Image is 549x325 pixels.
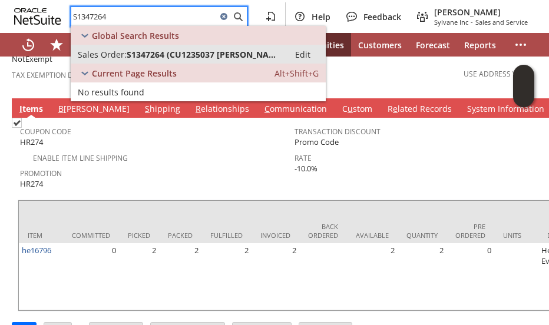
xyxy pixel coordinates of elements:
[416,39,450,51] span: Forecast
[393,103,398,114] span: e
[71,82,326,101] a: No results found
[457,33,503,57] a: Reports
[507,33,535,57] div: More menus
[78,87,144,98] span: No results found
[464,39,496,51] span: Reports
[20,137,43,148] span: HR274
[356,231,389,240] div: Available
[28,231,54,240] div: Item
[295,163,318,174] span: -10.0%
[92,68,177,79] span: Current Page Results
[434,6,528,18] span: [PERSON_NAME]
[513,65,534,107] iframe: Click here to launch Oracle Guided Learning Help Panel
[210,231,243,240] div: Fulfilled
[472,103,476,114] span: y
[20,168,62,178] a: Promotion
[351,33,409,57] a: Customers
[503,231,530,240] div: Units
[33,153,128,163] a: Enable Item Line Shipping
[295,153,312,163] a: Rate
[71,9,217,24] input: Search
[312,11,330,22] span: Help
[12,54,52,65] span: NotExempt
[464,69,521,79] a: Use Address V2
[295,137,339,148] span: Promo Code
[55,103,133,116] a: B[PERSON_NAME]
[196,103,201,114] span: R
[119,243,159,310] td: 2
[21,38,35,52] svg: Recent Records
[339,103,375,116] a: Custom
[78,49,127,60] span: Sales Order:
[159,243,201,310] td: 2
[231,9,245,24] svg: Search
[12,70,123,80] a: Tax Exemption Document URL
[455,222,485,240] div: Pre Ordered
[262,103,330,116] a: Communication
[201,243,252,310] td: 2
[127,49,282,60] span: S1347264 (CU1235037 [PERSON_NAME])
[260,231,290,240] div: Invoiced
[348,103,353,114] span: u
[22,245,51,256] a: he16796
[252,243,299,310] td: 2
[16,103,46,116] a: Items
[406,231,438,240] div: Quantity
[282,47,323,61] a: Edit:
[274,68,319,79] span: Alt+Shift+G
[347,243,398,310] td: 2
[20,127,71,137] a: Coupon Code
[145,103,150,114] span: S
[434,18,468,26] span: Sylvane Inc
[264,103,270,114] span: C
[513,87,534,108] span: Oracle Guided Learning Widget. To move around, please hold and drag
[308,222,338,240] div: Back Ordered
[409,33,457,57] a: Forecast
[193,103,252,116] a: Relationships
[358,39,402,51] span: Customers
[42,33,71,57] div: Shortcuts
[92,30,179,41] span: Global Search Results
[142,103,183,116] a: Shipping
[14,33,42,57] a: Recent Records
[447,243,494,310] td: 0
[19,103,22,114] span: I
[72,231,110,240] div: Committed
[385,103,455,116] a: Related Records
[63,243,119,310] td: 0
[464,103,547,116] a: System Information
[71,45,326,64] a: Sales Order:S1347264 (CU1235037 [PERSON_NAME])Edit:
[128,231,150,240] div: Picked
[58,103,64,114] span: B
[168,231,193,240] div: Packed
[398,243,447,310] td: 2
[49,38,64,52] svg: Shortcuts
[12,118,22,128] img: Checked
[363,11,401,22] span: Feedback
[14,8,61,25] svg: logo
[295,127,381,137] a: Transaction Discount
[471,18,473,26] span: -
[20,178,43,190] span: HR274
[475,18,528,26] span: Sales and Service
